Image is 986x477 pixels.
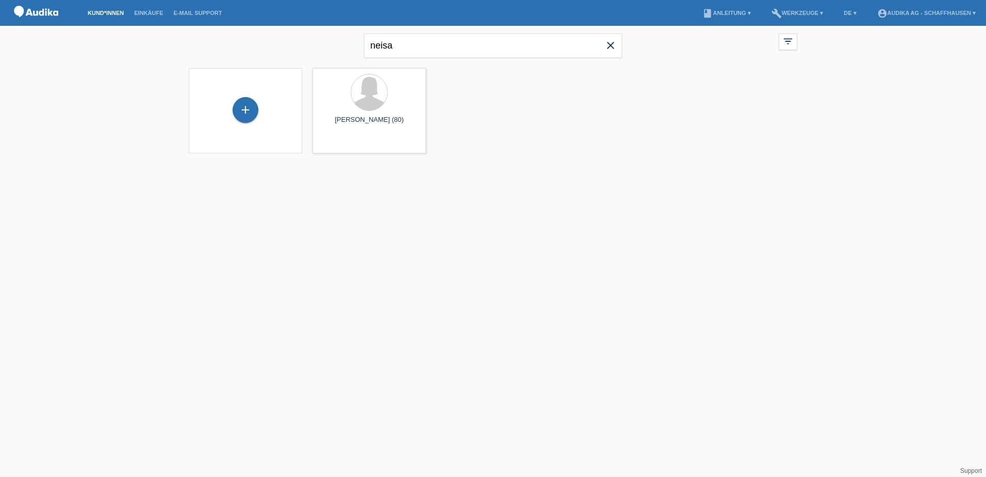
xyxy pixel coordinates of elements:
[129,10,168,16] a: Einkäufe
[604,39,617,52] i: close
[83,10,129,16] a: Kund*innen
[782,36,794,47] i: filter_list
[10,20,62,28] a: POS — MF Group
[697,10,755,16] a: bookAnleitung ▾
[321,116,418,132] div: [PERSON_NAME] (80)
[169,10,227,16] a: E-Mail Support
[233,101,258,119] div: Kund*in hinzufügen
[364,34,622,58] input: Suche...
[771,8,782,19] i: build
[877,8,888,19] i: account_circle
[839,10,861,16] a: DE ▾
[872,10,981,16] a: account_circleAudika AG - Schaffhausen ▾
[960,467,982,474] a: Support
[766,10,829,16] a: buildWerkzeuge ▾
[702,8,713,19] i: book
